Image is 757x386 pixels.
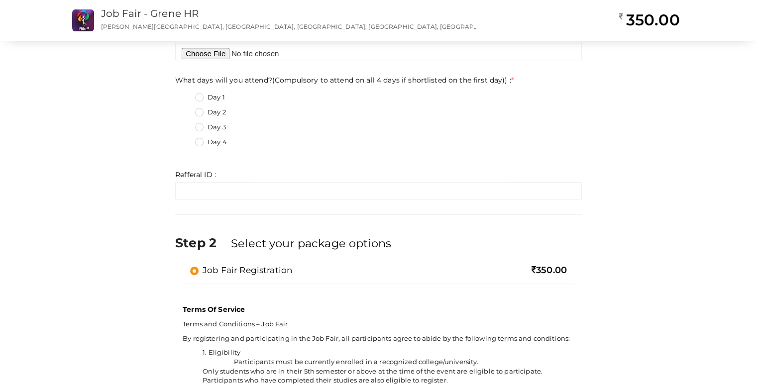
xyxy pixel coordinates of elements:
[195,122,226,132] label: Day 3
[183,334,570,342] span: By registering and participating in the Job Fair, all participants agree to abide by the followin...
[195,107,226,117] label: Day 2
[175,234,229,252] label: Step 2
[195,137,227,147] label: Day 4
[203,348,574,357] li: 1. Eligibility
[183,319,574,329] p: Terms and Conditions – Job Fair
[190,264,292,276] label: Job Fair Registration
[203,367,574,376] li: Only students who are in their 5th semester or above at the time of the event are eligible to par...
[175,170,216,180] label: Refferal ID :
[619,10,679,30] h2: 350.00
[532,265,567,276] span: 350.00
[101,22,480,31] p: [PERSON_NAME][GEOGRAPHIC_DATA], [GEOGRAPHIC_DATA], [GEOGRAPHIC_DATA], [GEOGRAPHIC_DATA], [GEOGRAP...
[72,9,94,31] img: CS2O7UHK_small.png
[203,376,574,385] li: Participants who have completed their studies are also eligible to register.
[195,93,225,102] label: Day 1
[175,75,514,85] label: What days will you attend?(Compulsory to attend on all 4 days if shortlisted on the first day)) :
[183,304,574,314] p: Terms Of Service
[234,358,479,366] span: Participants must be currently enrolled in a recognized college/university.
[101,7,199,19] a: Job Fair - Grene HR
[231,235,391,251] label: Select your package options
